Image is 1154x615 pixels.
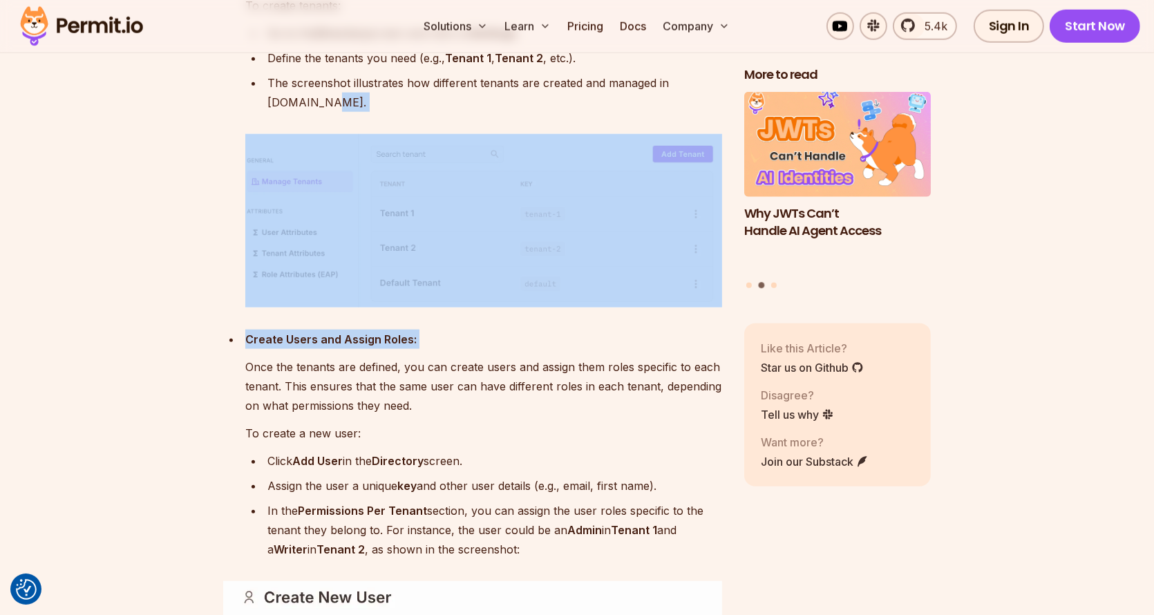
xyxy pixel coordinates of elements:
[744,92,931,197] img: Why JWTs Can’t Handle AI Agent Access
[267,451,722,471] div: Click in the screen.
[567,523,602,537] strong: Admin
[759,282,765,288] button: Go to slide 2
[746,282,752,287] button: Go to slide 1
[893,12,957,40] a: 5.4k
[744,66,931,84] h2: More to read
[614,12,652,40] a: Docs
[761,339,864,356] p: Like this Article?
[14,3,149,50] img: Permit logo
[372,454,424,468] strong: Directory
[611,523,657,537] strong: Tenant 1
[761,386,834,403] p: Disagree?
[397,479,417,493] strong: key
[267,48,722,68] div: Define the tenants you need (e.g., , , etc.).
[1050,10,1140,43] a: Start Now
[744,92,931,274] li: 2 of 3
[761,433,869,450] p: Want more?
[245,357,722,415] p: Once the tenants are defined, you can create users and assign them roles specific to each tenant....
[657,12,735,40] button: Company
[744,92,931,290] div: Posts
[245,424,722,443] p: To create a new user:
[245,332,417,346] strong: Create Users and Assign Roles:
[267,501,722,559] div: In the section, you can assign the user roles specific to the tenant they belong to. For instance...
[974,10,1045,43] a: Sign In
[771,282,777,287] button: Go to slide 3
[292,454,343,468] strong: Add User
[298,504,427,518] strong: Permissions Per Tenant
[16,579,37,600] img: Revisit consent button
[499,12,556,40] button: Learn
[274,542,308,556] strong: Writer
[245,134,722,307] img: image.png
[445,51,491,65] strong: Tenant 1
[916,18,947,35] span: 5.4k
[267,476,722,495] div: Assign the user a unique and other user details (e.g., email, first name).
[761,406,834,422] a: Tell us why
[316,542,365,556] strong: Tenant 2
[16,579,37,600] button: Consent Preferences
[562,12,609,40] a: Pricing
[495,51,543,65] strong: Tenant 2
[267,73,722,112] div: The screenshot illustrates how different tenants are created and managed in [DOMAIN_NAME].
[761,453,869,469] a: Join our Substack
[761,359,864,375] a: Star us on Github
[744,205,931,239] h3: Why JWTs Can’t Handle AI Agent Access
[418,12,493,40] button: Solutions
